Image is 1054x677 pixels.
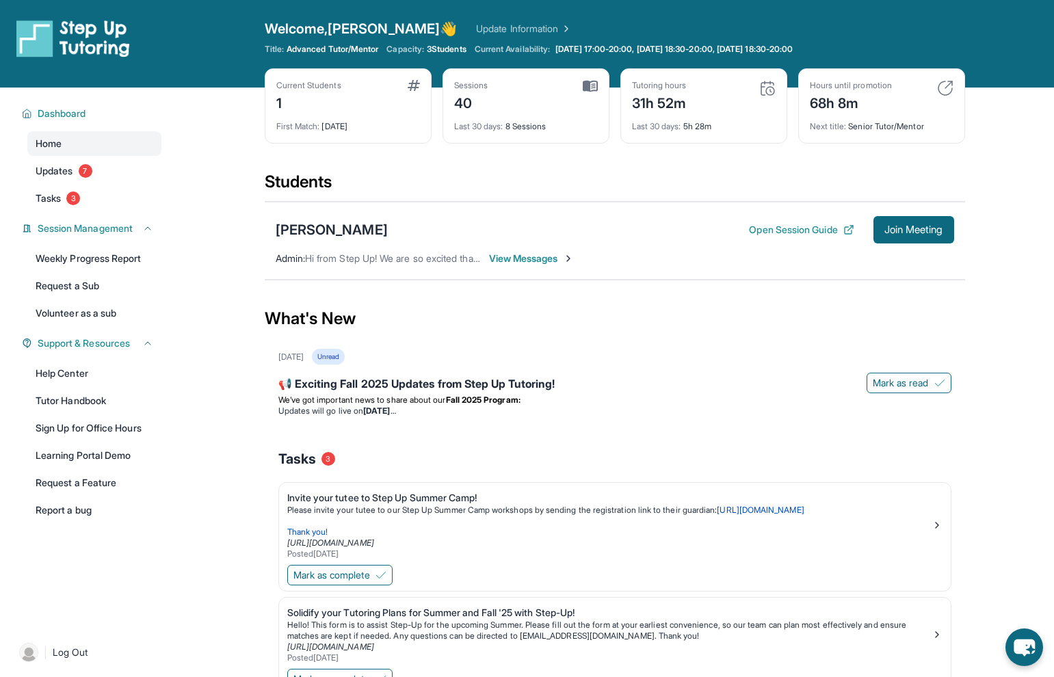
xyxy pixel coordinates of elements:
[287,652,932,663] div: Posted [DATE]
[27,274,161,298] a: Request a Sub
[810,80,892,91] div: Hours until promotion
[293,568,370,582] span: Mark as complete
[321,452,335,466] span: 3
[27,361,161,386] a: Help Center
[287,606,932,620] div: Solidify your Tutoring Plans for Summer and Fall '25 with Step-Up!
[454,113,598,132] div: 8 Sessions
[44,644,47,661] span: |
[287,620,932,641] p: Hello! This form is to assist Step-Up for the upcoming Summer. Please fill out the form at your e...
[14,637,161,667] a: |Log Out
[287,44,378,55] span: Advanced Tutor/Mentor
[386,44,424,55] span: Capacity:
[278,375,951,395] div: 📢 Exciting Fall 2025 Updates from Step Up Tutoring!
[287,641,374,652] a: [URL][DOMAIN_NAME]
[276,220,388,239] div: [PERSON_NAME]
[632,91,687,113] div: 31h 52m
[276,80,341,91] div: Current Students
[27,498,161,522] a: Report a bug
[16,19,130,57] img: logo
[276,252,305,264] span: Admin :
[873,376,929,390] span: Mark as read
[287,565,393,585] button: Mark as complete
[632,113,776,132] div: 5h 28m
[36,164,73,178] span: Updates
[810,113,953,132] div: Senior Tutor/Mentor
[278,351,304,362] div: [DATE]
[427,44,466,55] span: 3 Students
[454,80,488,91] div: Sessions
[276,113,420,132] div: [DATE]
[32,336,153,350] button: Support & Resources
[79,164,92,178] span: 7
[873,216,954,243] button: Join Meeting
[27,131,161,156] a: Home
[475,44,550,55] span: Current Availability:
[27,443,161,468] a: Learning Portal Demo
[27,470,161,495] a: Request a Feature
[36,191,61,205] span: Tasks
[454,121,503,131] span: Last 30 days :
[749,223,854,237] button: Open Session Guide
[278,449,316,468] span: Tasks
[717,505,804,515] a: [URL][DOMAIN_NAME]
[265,19,458,38] span: Welcome, [PERSON_NAME] 👋
[558,22,572,36] img: Chevron Right
[265,289,965,349] div: What's New
[408,80,420,91] img: card
[934,377,945,388] img: Mark as read
[279,598,951,666] a: Solidify your Tutoring Plans for Summer and Fall '25 with Step-Up!Hello! This form is to assist S...
[53,646,88,659] span: Log Out
[265,171,965,201] div: Students
[27,159,161,183] a: Updates7
[810,121,847,131] span: Next title :
[287,491,932,505] div: Invite your tutee to Step Up Summer Camp!
[810,91,892,113] div: 68h 8m
[32,222,153,235] button: Session Management
[36,137,62,150] span: Home
[489,252,575,265] span: View Messages
[884,226,943,234] span: Join Meeting
[27,186,161,211] a: Tasks3
[555,44,793,55] span: [DATE] 17:00-20:00, [DATE] 18:30-20:00, [DATE] 18:30-20:00
[276,91,341,113] div: 1
[867,373,951,393] button: Mark as read
[66,191,80,205] span: 3
[563,253,574,264] img: Chevron-Right
[287,537,374,548] a: [URL][DOMAIN_NAME]
[759,80,776,96] img: card
[278,395,446,405] span: We’ve got important news to share about our
[454,91,488,113] div: 40
[376,570,386,581] img: Mark as complete
[476,22,572,36] a: Update Information
[27,246,161,271] a: Weekly Progress Report
[363,406,395,416] strong: [DATE]
[632,80,687,91] div: Tutoring hours
[27,301,161,326] a: Volunteer as a sub
[279,483,951,562] a: Invite your tutee to Step Up Summer Camp!Please invite your tutee to our Step Up Summer Camp work...
[276,121,320,131] span: First Match :
[937,80,953,96] img: card
[287,527,328,537] span: Thank you!
[38,107,86,120] span: Dashboard
[265,44,284,55] span: Title:
[632,121,681,131] span: Last 30 days :
[27,416,161,440] a: Sign Up for Office Hours
[312,349,345,364] div: Unread
[38,222,133,235] span: Session Management
[553,44,795,55] a: [DATE] 17:00-20:00, [DATE] 18:30-20:00, [DATE] 18:30-20:00
[1005,628,1043,666] button: chat-button
[38,336,130,350] span: Support & Resources
[287,505,932,516] p: Please invite your tutee to our Step Up Summer Camp workshops by sending the registration link to...
[583,80,598,92] img: card
[287,548,932,559] div: Posted [DATE]
[19,643,38,662] img: user-img
[32,107,153,120] button: Dashboard
[446,395,521,405] strong: Fall 2025 Program:
[27,388,161,413] a: Tutor Handbook
[278,406,951,416] li: Updates will go live on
